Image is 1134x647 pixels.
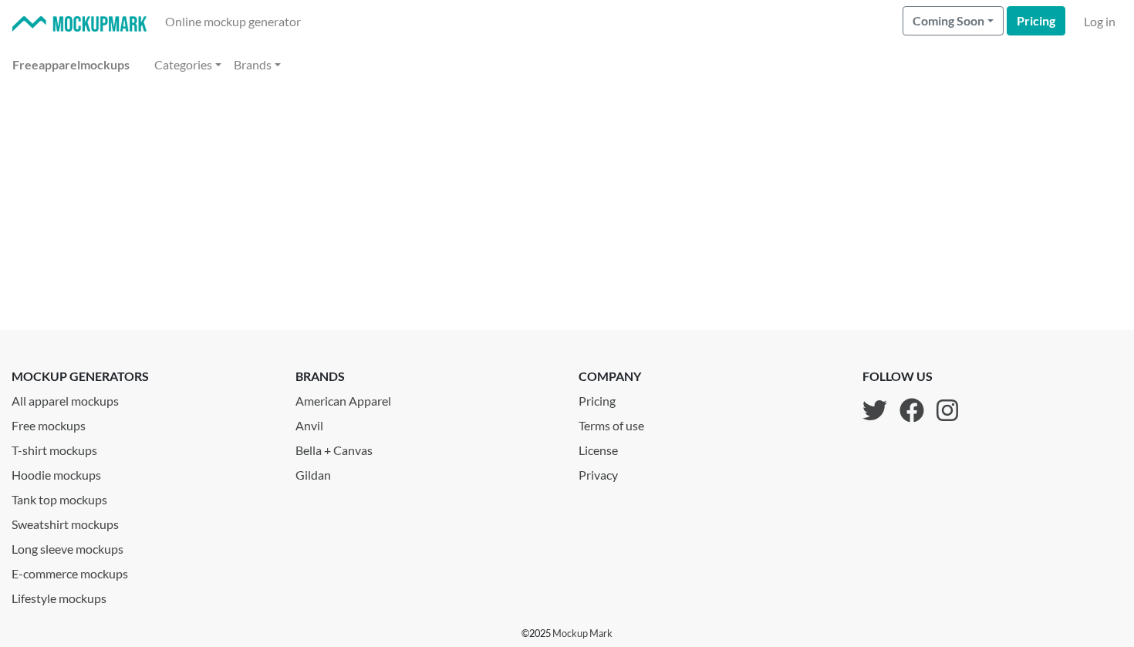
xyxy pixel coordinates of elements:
a: Sweatshirt mockups [12,509,272,534]
a: Bella + Canvas [295,435,556,460]
a: All apparel mockups [12,386,272,410]
a: Lifestyle mockups [12,583,272,608]
a: License [579,435,656,460]
a: Brands [228,49,287,80]
p: follow us [862,367,958,386]
a: Freeapparelmockups [6,49,136,80]
a: T-shirt mockups [12,435,272,460]
a: Hoodie mockups [12,460,272,484]
a: Terms of use [579,410,656,435]
a: Gildan [295,460,556,484]
a: Tank top mockups [12,484,272,509]
a: E-commerce mockups [12,558,272,583]
img: Mockup Mark [12,16,147,32]
p: brands [295,367,556,386]
p: company [579,367,656,386]
a: Free mockups [12,410,272,435]
a: Mockup Mark [552,627,613,639]
p: © 2025 [521,626,613,641]
button: Coming Soon [903,6,1004,35]
a: Online mockup generator [159,6,307,37]
a: Privacy [579,460,656,484]
a: American Apparel [295,386,556,410]
a: Long sleeve mockups [12,534,272,558]
a: Pricing [579,386,656,410]
p: mockup generators [12,367,272,386]
span: apparel [39,57,80,72]
a: Log in [1078,6,1122,37]
a: Categories [148,49,228,80]
a: Anvil [295,410,556,435]
a: Pricing [1007,6,1065,35]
